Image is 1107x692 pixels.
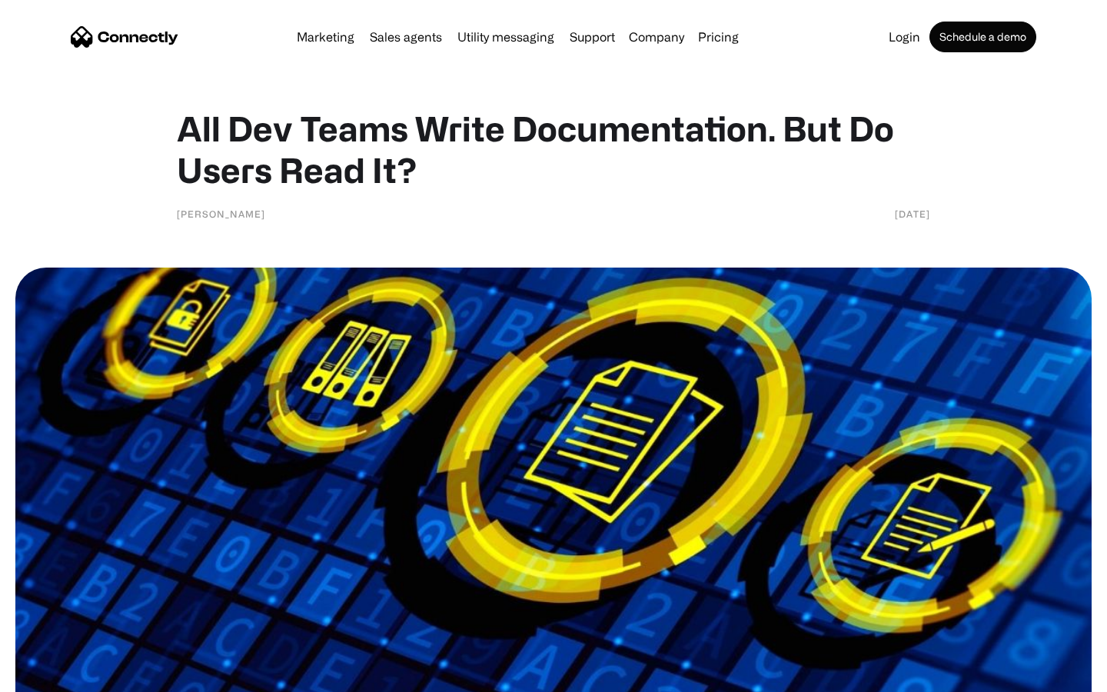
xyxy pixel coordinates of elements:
[563,31,621,43] a: Support
[451,31,560,43] a: Utility messaging
[291,31,361,43] a: Marketing
[364,31,448,43] a: Sales agents
[883,31,926,43] a: Login
[895,206,930,221] div: [DATE]
[177,108,930,191] h1: All Dev Teams Write Documentation. But Do Users Read It?
[31,665,92,687] ul: Language list
[177,206,265,221] div: [PERSON_NAME]
[629,26,684,48] div: Company
[929,22,1036,52] a: Schedule a demo
[692,31,745,43] a: Pricing
[15,665,92,687] aside: Language selected: English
